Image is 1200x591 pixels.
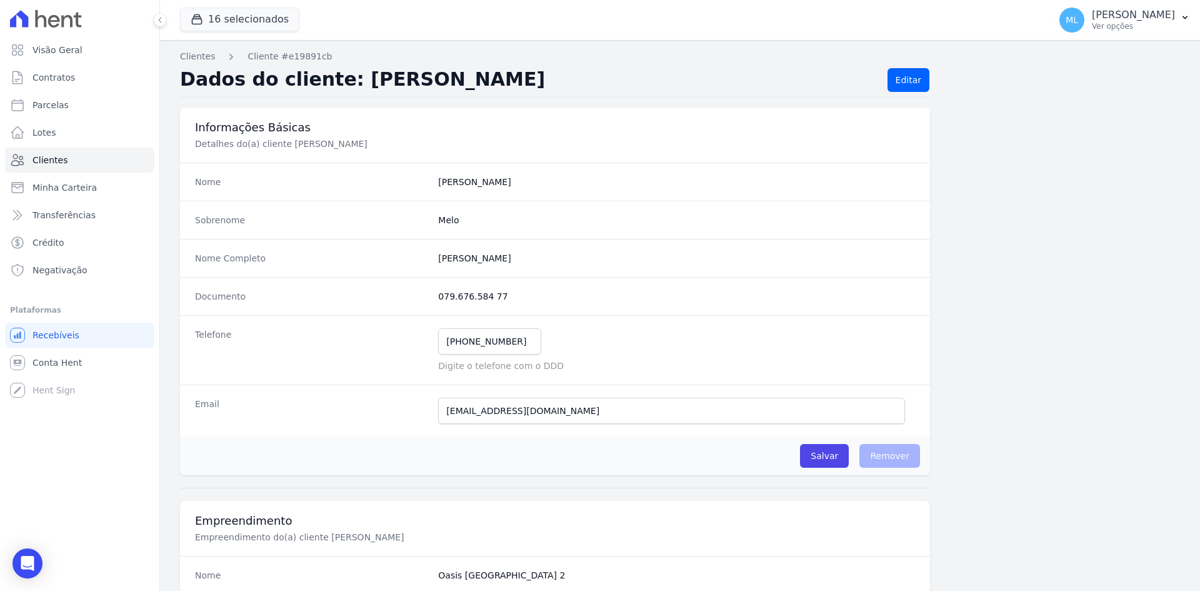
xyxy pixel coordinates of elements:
span: Clientes [32,154,67,166]
a: Clientes [5,148,154,173]
a: Visão Geral [5,38,154,63]
nav: Breadcrumb [180,50,1180,63]
a: Minha Carteira [5,175,154,200]
a: Lotes [5,120,154,145]
a: Negativação [5,258,154,283]
a: Editar [887,68,929,92]
dt: Documento [195,290,428,303]
input: Salvar [800,444,849,468]
a: Recebíveis [5,323,154,348]
span: Visão Geral [32,44,82,56]
dt: Email [195,398,428,424]
dt: Telefone [195,328,428,372]
p: Ver opções [1092,21,1175,31]
button: 16 selecionados [180,8,299,31]
h3: Informações Básicas [195,120,915,135]
p: [PERSON_NAME] [1092,9,1175,21]
dt: Nome Completo [195,252,428,265]
span: Minha Carteira [32,181,97,194]
p: Detalhes do(a) cliente [PERSON_NAME] [195,138,615,150]
span: Remover [859,444,920,468]
dd: Melo [438,214,915,226]
span: Contratos [32,71,75,84]
span: Crédito [32,236,64,249]
p: Digite o telefone com o DDD [438,360,915,372]
div: Open Intercom Messenger [12,548,42,578]
p: Empreendimento do(a) cliente [PERSON_NAME] [195,531,615,543]
h2: Dados do cliente: [PERSON_NAME] [180,68,877,92]
a: Cliente #e19891cb [247,50,332,63]
dt: Nome [195,569,428,582]
div: Plataformas [10,303,149,318]
a: Crédito [5,230,154,255]
span: Lotes [32,126,56,139]
span: Transferências [32,209,96,221]
dd: [PERSON_NAME] [438,252,915,265]
a: Conta Hent [5,350,154,375]
span: Recebíveis [32,329,79,341]
dd: Oasis [GEOGRAPHIC_DATA] 2 [438,569,915,582]
span: Conta Hent [32,356,82,369]
span: Negativação [32,264,87,276]
a: Transferências [5,203,154,228]
a: Parcelas [5,93,154,118]
a: Clientes [180,50,215,63]
button: ML [PERSON_NAME] Ver opções [1049,3,1200,38]
dd: [PERSON_NAME] [438,176,915,188]
a: Contratos [5,65,154,90]
span: ML [1066,16,1078,24]
dt: Sobrenome [195,214,428,226]
span: Parcelas [32,99,69,111]
dd: 079.676.584 77 [438,290,915,303]
h3: Empreendimento [195,513,915,528]
dt: Nome [195,176,428,188]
